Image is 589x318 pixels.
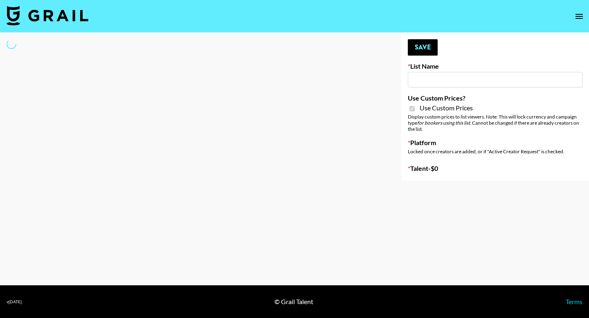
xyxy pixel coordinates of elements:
span: Use Custom Prices [420,104,473,112]
a: Terms [566,298,582,305]
div: Display custom prices to list viewers. Note: This will lock currency and campaign type . Cannot b... [408,114,582,132]
label: Talent - $ 0 [408,164,582,172]
label: Use Custom Prices? [408,94,582,102]
button: open drawer [571,8,587,25]
div: v [DATE] [7,299,22,305]
label: List Name [408,62,582,70]
em: for bookers using this list [417,120,470,126]
label: Platform [408,139,582,147]
button: Save [408,39,438,56]
div: © Grail Talent [274,298,313,306]
img: Grail Talent [7,6,88,25]
div: Locked once creators are added, or if "Active Creator Request" is checked. [408,148,582,155]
